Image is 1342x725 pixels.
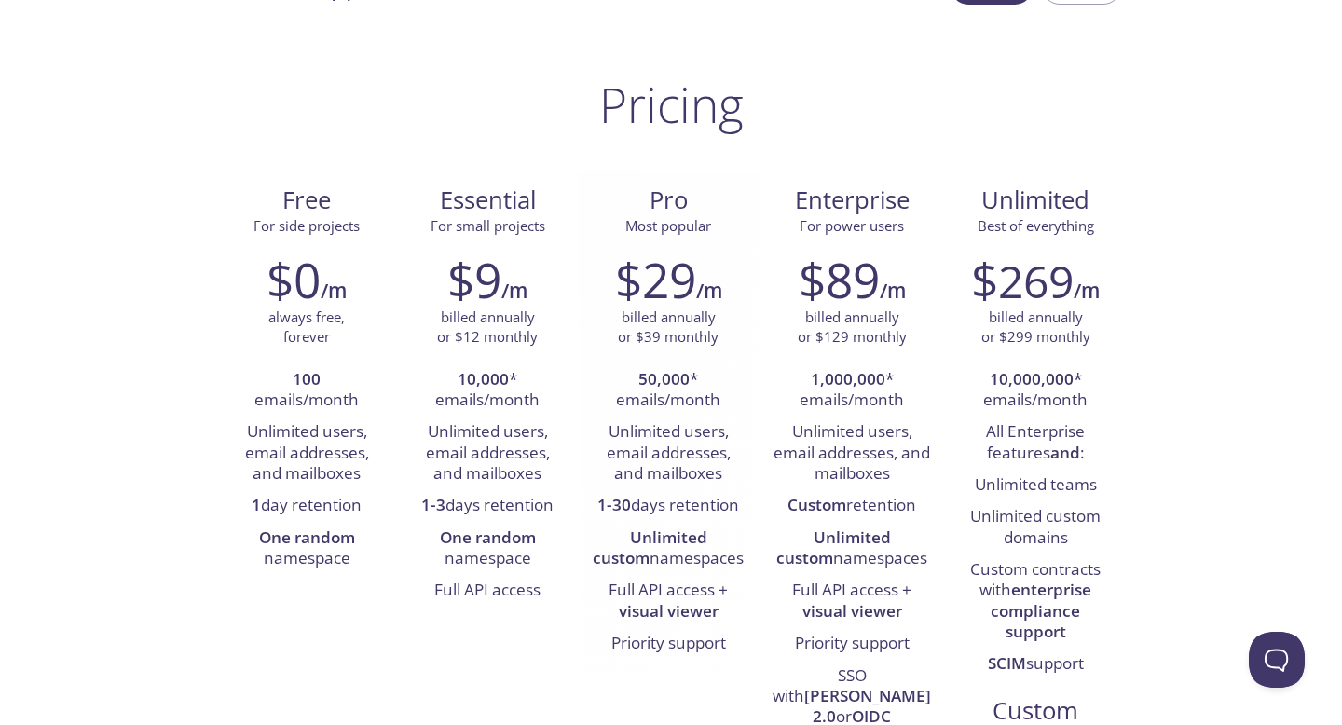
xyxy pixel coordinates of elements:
li: days retention [592,490,745,522]
h2: $ [971,252,1074,308]
strong: 1 [252,494,261,515]
p: billed annually or $299 monthly [981,308,1090,348]
h2: $0 [267,252,321,308]
li: Unlimited users, email addresses, and mailboxes [230,417,383,490]
li: Unlimited users, email addresses, and mailboxes [411,417,564,490]
li: namespace [411,523,564,576]
strong: One random [440,527,536,548]
li: namespaces [773,523,931,576]
span: Best of everything [978,216,1094,235]
li: emails/month [230,364,383,417]
h6: /m [696,275,722,307]
strong: One random [259,527,355,548]
strong: visual viewer [802,600,902,622]
h2: $9 [447,252,501,308]
h6: /m [880,275,906,307]
h6: /m [1074,275,1100,307]
li: Full API access + [592,575,745,628]
span: For side projects [253,216,360,235]
li: * emails/month [773,364,931,417]
li: namespaces [592,523,745,576]
strong: and [1050,442,1080,463]
li: Priority support [592,628,745,660]
strong: 100 [293,368,321,390]
span: Enterprise [774,185,930,216]
li: Full API access + [773,575,931,628]
li: Custom contracts with [959,554,1112,649]
li: * emails/month [959,364,1112,417]
li: * emails/month [411,364,564,417]
li: day retention [230,490,383,522]
li: Full API access [411,575,564,607]
li: Unlimited users, email addresses, and mailboxes [773,417,931,490]
h2: $89 [799,252,880,308]
li: Priority support [773,628,931,660]
h2: $29 [615,252,696,308]
strong: 10,000 [458,368,509,390]
h6: /m [501,275,527,307]
li: support [959,649,1112,680]
strong: 50,000 [638,368,690,390]
strong: 1-3 [421,494,445,515]
li: Unlimited custom domains [959,501,1112,554]
strong: Unlimited custom [593,527,707,568]
strong: visual viewer [619,600,719,622]
span: Unlimited [981,184,1089,216]
li: retention [773,490,931,522]
strong: enterprise compliance support [991,579,1091,642]
li: * emails/month [592,364,745,417]
iframe: Help Scout Beacon - Open [1249,632,1305,688]
span: 269 [998,251,1074,311]
strong: Unlimited custom [776,527,891,568]
h6: /m [321,275,347,307]
strong: 1-30 [597,494,631,515]
span: Pro [593,185,744,216]
strong: SCIM [988,652,1026,674]
span: Free [231,185,382,216]
strong: 10,000,000 [990,368,1074,390]
p: billed annually or $129 monthly [798,308,907,348]
span: Most popular [625,216,711,235]
li: namespace [230,523,383,576]
p: billed annually or $39 monthly [618,308,719,348]
li: All Enterprise features : [959,417,1112,470]
p: always free, forever [268,308,345,348]
p: billed annually or $12 monthly [437,308,538,348]
span: Essential [412,185,563,216]
li: Unlimited teams [959,470,1112,501]
span: For power users [800,216,904,235]
span: For small projects [431,216,545,235]
h1: Pricing [599,76,744,132]
strong: 1,000,000 [811,368,885,390]
li: days retention [411,490,564,522]
strong: Custom [787,494,846,515]
li: Unlimited users, email addresses, and mailboxes [592,417,745,490]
